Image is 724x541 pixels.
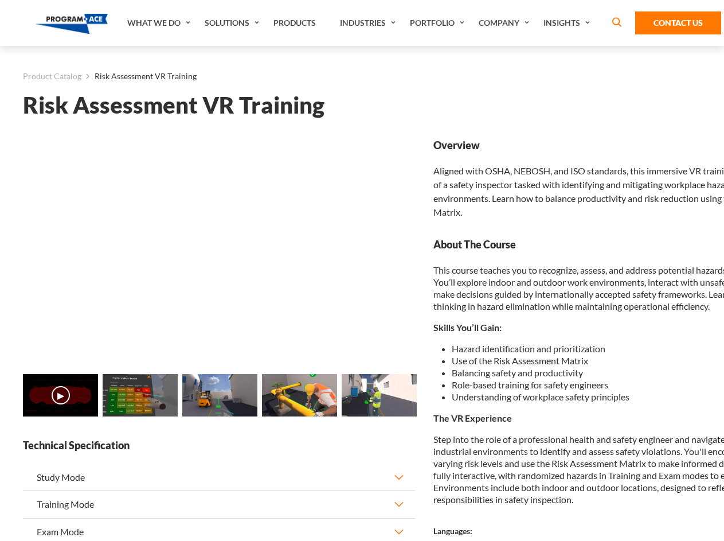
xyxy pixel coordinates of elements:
strong: Technical Specification [23,438,415,453]
img: Risk Assessment VR Training - Preview 3 [262,374,337,417]
img: Risk Assessment VR Training - Preview 2 [182,374,257,417]
img: Risk Assessment VR Training - Preview 4 [342,374,417,417]
li: Risk Assessment VR Training [81,69,197,84]
img: Risk Assessment VR Training - Preview 1 [103,374,178,417]
img: Program-Ace [36,14,108,34]
a: Contact Us [635,11,721,34]
button: Training Mode [23,491,415,517]
button: Study Mode [23,464,415,491]
img: Risk Assessment VR Training - Video 0 [23,374,98,417]
a: Product Catalog [23,69,81,84]
strong: Languages: [433,526,472,536]
button: ▶ [52,386,70,404]
iframe: Risk Assessment VR Training - Video 0 [23,138,415,359]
